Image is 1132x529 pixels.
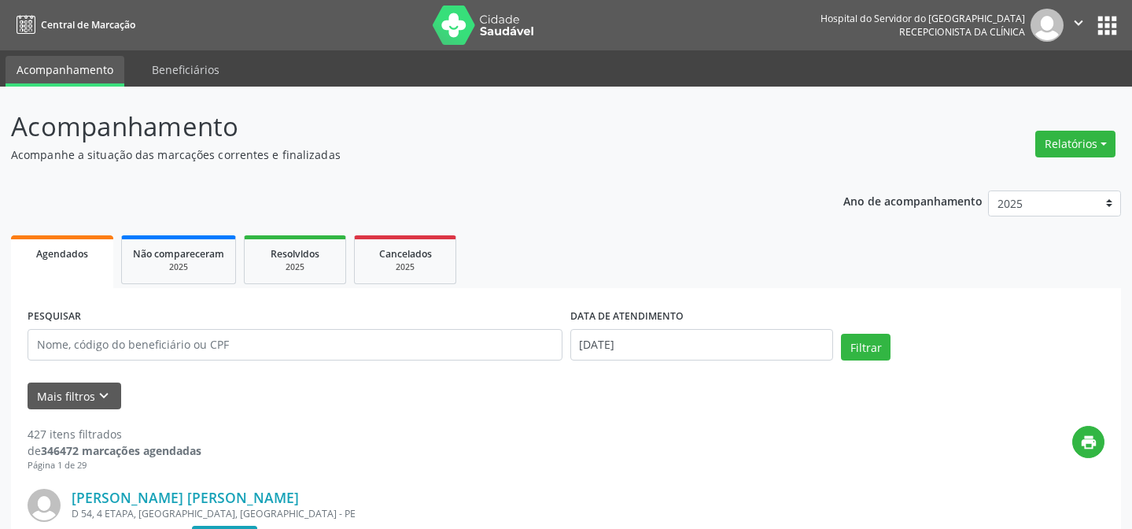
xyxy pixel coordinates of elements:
[28,305,81,329] label: PESQUISAR
[28,442,201,459] div: de
[28,329,562,361] input: Nome, código do beneficiário ou CPF
[133,247,224,261] span: Não compareceram
[820,12,1025,25] div: Hospital do Servidor do [GEOGRAPHIC_DATA]
[843,191,983,210] p: Ano de acompanhamento
[141,56,230,83] a: Beneficiários
[36,247,88,261] span: Agendados
[1093,12,1121,39] button: apps
[11,146,788,163] p: Acompanhe a situação das marcações correntes e finalizadas
[95,387,112,405] i: keyboard_arrow_down
[28,426,201,442] div: 427 itens filtrados
[41,443,201,458] strong: 346472 marcações agendadas
[72,507,868,520] div: D 54, 4 ETAPA, [GEOGRAPHIC_DATA], [GEOGRAPHIC_DATA] - PE
[41,18,135,31] span: Central de Marcação
[379,247,432,261] span: Cancelados
[256,261,334,273] div: 2025
[1070,14,1087,31] i: 
[11,107,788,146] p: Acompanhamento
[841,334,890,361] button: Filtrar
[1031,9,1064,42] img: img
[11,12,135,38] a: Central de Marcação
[1080,434,1097,451] i: print
[6,56,124,87] a: Acompanhamento
[899,25,1025,39] span: Recepcionista da clínica
[570,305,684,329] label: DATA DE ATENDIMENTO
[133,261,224,273] div: 2025
[366,261,444,273] div: 2025
[271,247,319,261] span: Resolvidos
[570,329,834,361] input: Selecione um intervalo
[1072,426,1104,458] button: print
[1035,131,1115,157] button: Relatórios
[28,459,201,472] div: Página 1 de 29
[28,383,121,410] button: Mais filtroskeyboard_arrow_down
[72,489,299,506] a: [PERSON_NAME] [PERSON_NAME]
[28,489,61,522] img: img
[1064,9,1093,42] button: 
